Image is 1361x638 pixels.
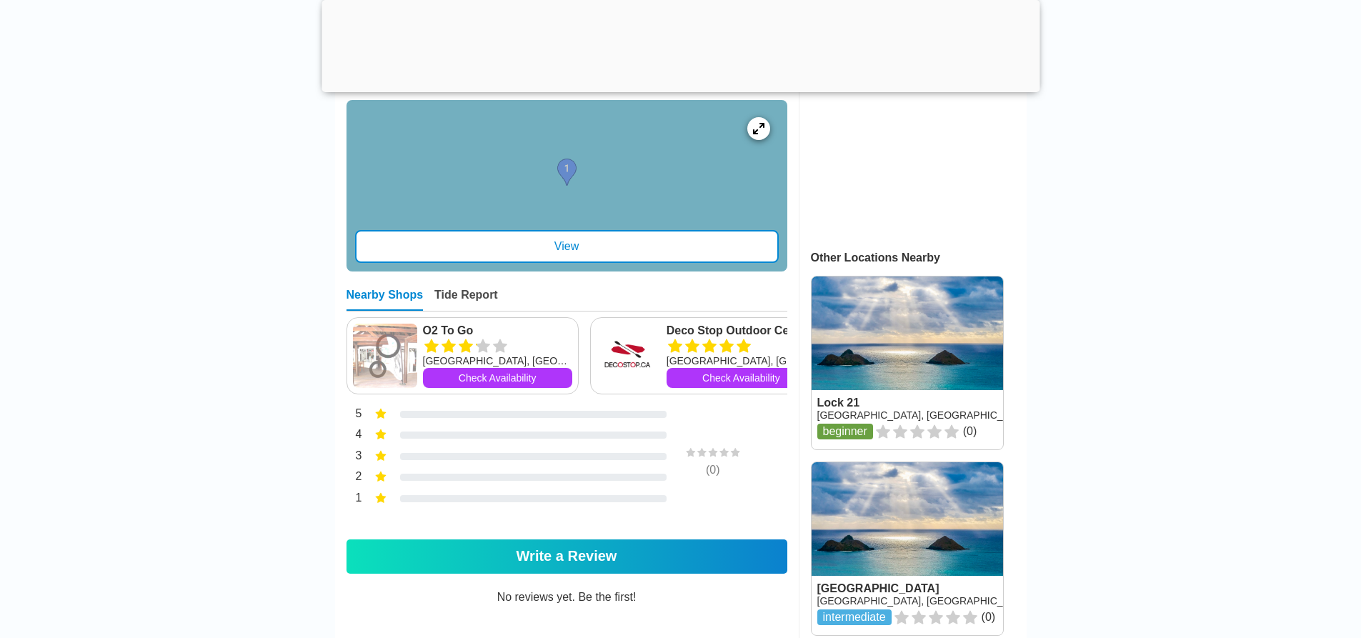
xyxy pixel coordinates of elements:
[347,448,362,467] div: 3
[423,368,572,388] a: Check Availability
[347,427,362,445] div: 4
[353,324,417,388] img: O2 To Go
[811,251,1027,264] div: Other Locations Nearby
[347,539,787,574] a: Write a Review
[659,464,767,477] div: ( 0 )
[347,406,362,424] div: 5
[667,354,816,368] div: [GEOGRAPHIC_DATA], [GEOGRAPHIC_DATA]
[347,100,787,271] a: entry mapView
[667,368,816,388] a: Check Availability
[423,354,572,368] div: [GEOGRAPHIC_DATA], [GEOGRAPHIC_DATA]
[347,469,362,487] div: 2
[347,490,362,509] div: 1
[423,324,572,338] a: O2 To Go
[811,47,1002,226] iframe: Advertisement
[434,289,498,311] div: Tide Report
[667,324,816,338] a: Deco Stop Outdoor Centre Inc.
[347,289,424,311] div: Nearby Shops
[355,230,779,263] div: View
[597,324,661,388] img: Deco Stop Outdoor Centre Inc.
